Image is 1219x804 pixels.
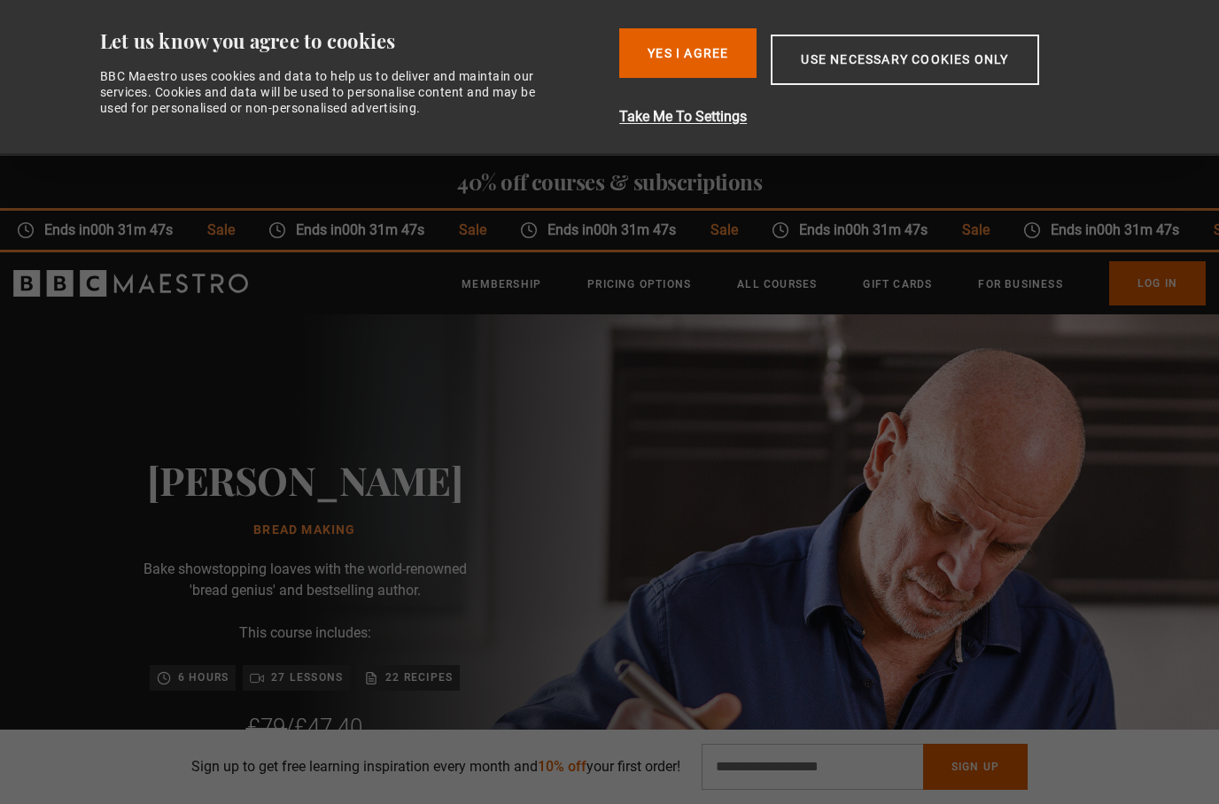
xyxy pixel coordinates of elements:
[147,457,463,502] h2: [PERSON_NAME]
[619,28,757,78] button: Yes I Agree
[863,275,932,293] a: Gift Cards
[283,220,439,241] span: Ends in
[187,220,248,241] span: Sale
[538,758,586,775] span: 10% off
[100,28,606,54] div: Let us know you agree to cookies
[923,744,1028,790] button: Sign Up
[88,221,170,238] time: 00h 31m 47s
[787,220,942,241] span: Ends in
[942,220,1003,241] span: Sale
[339,221,422,238] time: 00h 31m 47s
[591,221,673,238] time: 00h 31m 47s
[32,220,187,241] span: Ends in
[1109,261,1206,305] a: Log In
[239,622,371,644] p: This course includes:
[191,756,680,777] p: Sign up to get free learning inspiration every month and your first order!
[587,275,691,293] a: Pricing Options
[842,221,925,238] time: 00h 31m 47s
[535,220,690,241] span: Ends in
[271,669,343,686] p: 27 lessons
[178,669,229,686] p: 6 hours
[1038,220,1193,241] span: Ends in
[147,523,463,537] h1: Bread Making
[619,106,1132,128] button: Take Me To Settings
[978,275,1062,293] a: For business
[771,35,1038,85] button: Use necessary cookies only
[13,270,248,297] svg: BBC Maestro
[247,714,285,740] span: £79
[439,220,500,241] span: Sale
[385,669,453,686] p: 22 recipes
[462,261,1206,305] nav: Primary
[737,275,817,293] a: All Courses
[128,559,482,601] p: Bake showstopping loaves with the world-renowned 'bread genius' and bestselling author.
[294,714,362,740] span: £47.40
[690,220,751,241] span: Sale
[1094,221,1176,238] time: 00h 31m 47s
[247,712,362,742] div: /
[100,68,555,117] div: BBC Maestro uses cookies and data to help us to deliver and maintain our services. Cookies and da...
[462,275,541,293] a: Membership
